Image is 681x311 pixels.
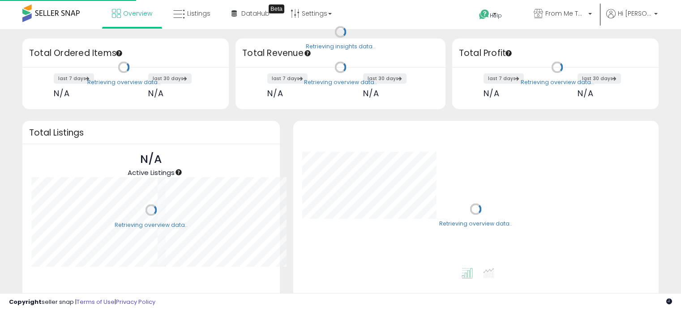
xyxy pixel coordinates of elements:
span: From Me To You US [545,9,586,18]
div: Retrieving overview data.. [87,78,160,86]
i: Get Help [479,9,490,20]
strong: Copyright [9,298,42,306]
span: Overview [123,9,152,18]
div: Retrieving overview data.. [521,78,594,86]
span: Help [490,12,502,19]
a: Hi [PERSON_NAME] [606,9,658,29]
div: Retrieving overview data.. [439,220,512,228]
div: Tooltip anchor [269,4,284,13]
span: Listings [187,9,210,18]
div: seller snap | | [9,298,155,307]
a: Help [472,2,519,29]
span: DataHub [241,9,270,18]
div: Retrieving overview data.. [304,78,377,86]
div: Retrieving overview data.. [115,221,188,229]
span: Hi [PERSON_NAME] [618,9,651,18]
